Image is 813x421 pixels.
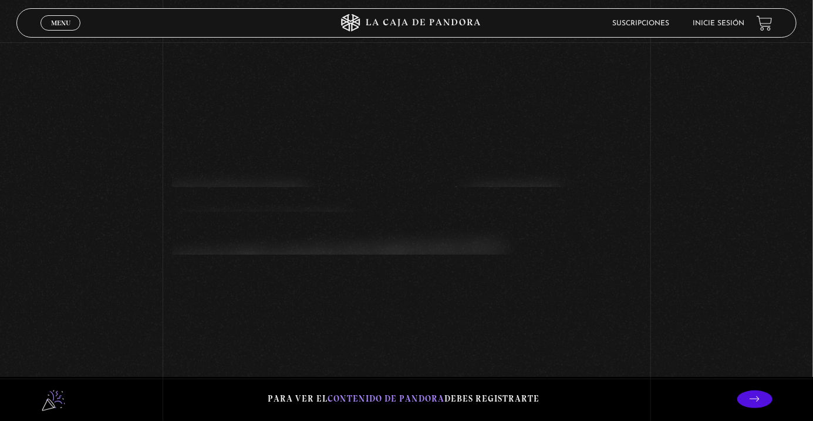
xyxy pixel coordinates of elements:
[693,20,745,27] a: Inicie sesión
[757,15,772,31] a: View your shopping cart
[51,19,70,26] span: Menu
[47,29,75,38] span: Cerrar
[268,391,539,407] p: Para ver el debes registrarte
[328,393,444,404] span: contenido de Pandora
[613,20,670,27] a: Suscripciones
